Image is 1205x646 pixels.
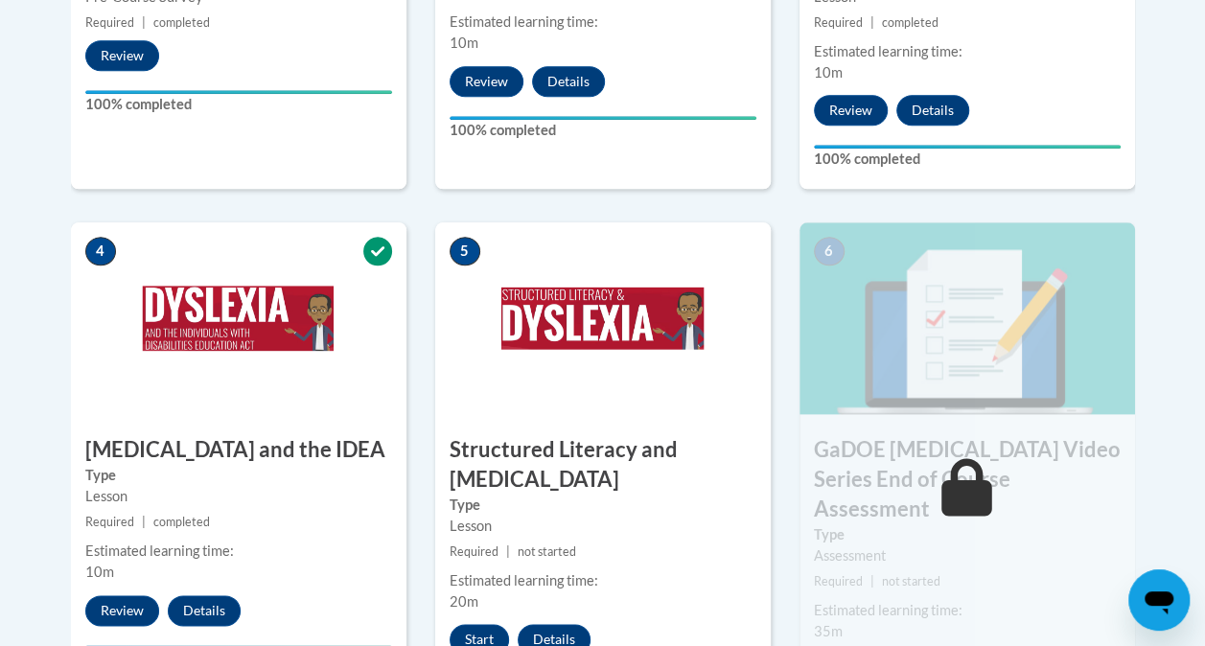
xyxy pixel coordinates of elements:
[450,593,478,610] span: 20m
[142,15,146,30] span: |
[168,595,241,626] button: Details
[532,66,605,97] button: Details
[85,94,392,115] label: 100% completed
[85,564,114,580] span: 10m
[450,66,523,97] button: Review
[153,15,210,30] span: completed
[450,516,756,537] div: Lesson
[870,15,874,30] span: |
[814,600,1121,621] div: Estimated learning time:
[799,222,1135,414] img: Course Image
[450,35,478,51] span: 10m
[435,222,771,414] img: Course Image
[814,623,843,639] span: 35m
[85,515,134,529] span: Required
[814,41,1121,62] div: Estimated learning time:
[814,524,1121,545] label: Type
[142,515,146,529] span: |
[814,145,1121,149] div: Your progress
[450,237,480,265] span: 5
[85,237,116,265] span: 4
[450,544,498,559] span: Required
[518,544,576,559] span: not started
[814,237,845,265] span: 6
[506,544,510,559] span: |
[85,90,392,94] div: Your progress
[882,15,939,30] span: completed
[450,12,756,33] div: Estimated learning time:
[882,574,940,588] span: not started
[450,495,756,516] label: Type
[814,95,888,126] button: Review
[814,574,863,588] span: Required
[814,545,1121,566] div: Assessment
[814,15,863,30] span: Required
[870,574,874,588] span: |
[85,486,392,507] div: Lesson
[450,570,756,591] div: Estimated learning time:
[71,222,406,414] img: Course Image
[814,64,843,81] span: 10m
[153,515,210,529] span: completed
[435,435,771,495] h3: Structured Literacy and [MEDICAL_DATA]
[814,149,1121,170] label: 100% completed
[896,95,969,126] button: Details
[85,40,159,71] button: Review
[85,541,392,562] div: Estimated learning time:
[799,435,1135,523] h3: GaDOE [MEDICAL_DATA] Video Series End of Course Assessment
[450,120,756,141] label: 100% completed
[71,435,406,465] h3: [MEDICAL_DATA] and the IDEA
[85,465,392,486] label: Type
[85,15,134,30] span: Required
[450,116,756,120] div: Your progress
[85,595,159,626] button: Review
[1128,569,1190,631] iframe: Button to launch messaging window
